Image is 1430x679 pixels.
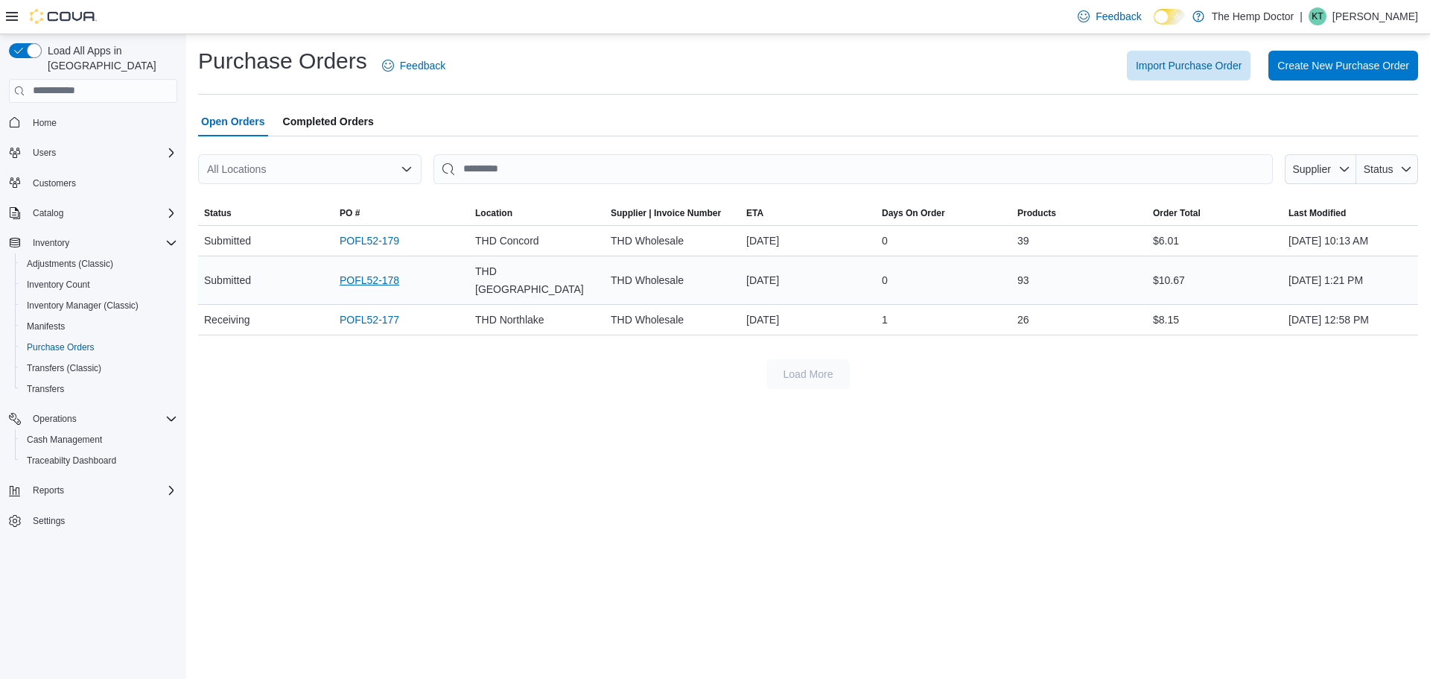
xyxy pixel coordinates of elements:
button: Cash Management [15,429,183,450]
span: 26 [1017,311,1029,329]
button: Supplier | Invoice Number [605,201,740,225]
a: POFL52-178 [340,271,399,289]
span: 39 [1017,232,1029,250]
span: Home [33,117,57,129]
button: Location [469,201,605,225]
span: Users [27,144,177,162]
button: PO # [334,201,469,225]
button: Adjustments (Classic) [15,253,183,274]
a: Cash Management [21,431,108,449]
a: Home [27,114,63,132]
button: Operations [3,408,183,429]
span: Submitted [204,271,251,289]
button: Products [1011,201,1147,225]
span: Status [1364,163,1394,175]
button: Settings [3,510,183,531]
div: [DATE] [740,305,876,335]
button: Status [198,201,334,225]
div: Kyle Trask [1309,7,1326,25]
a: Feedback [1072,1,1147,31]
span: Reports [33,484,64,496]
span: Adjustments (Classic) [27,258,113,270]
button: Supplier [1285,154,1356,184]
span: Import Purchase Order [1136,58,1242,73]
button: Reports [27,481,70,499]
span: Transfers [27,383,64,395]
span: ETA [746,207,763,219]
div: [DATE] 1:21 PM [1283,265,1418,295]
span: Feedback [400,58,445,73]
span: Traceabilty Dashboard [27,455,116,467]
div: $8.15 [1147,305,1283,335]
span: Open Orders [201,107,265,136]
button: Customers [3,172,183,194]
p: The Hemp Doctor [1212,7,1294,25]
span: Operations [27,410,177,428]
button: Create New Purchase Order [1268,51,1418,80]
button: Operations [27,410,83,428]
span: Catalog [33,207,63,219]
span: Purchase Orders [27,341,95,353]
a: POFL52-179 [340,232,399,250]
span: Purchase Orders [21,338,177,356]
button: Inventory [27,234,75,252]
div: $10.67 [1147,265,1283,295]
span: Cash Management [21,431,177,449]
span: Reports [27,481,177,499]
span: Operations [33,413,77,425]
span: Last Modified [1288,207,1346,219]
div: THD Wholesale [605,265,740,295]
button: Transfers [15,379,183,399]
span: Feedback [1096,9,1141,24]
span: Receiving [204,311,250,329]
button: Traceabilty Dashboard [15,450,183,471]
p: [PERSON_NAME] [1332,7,1418,25]
div: $6.01 [1147,226,1283,256]
span: Completed Orders [283,107,374,136]
span: 1 [882,311,888,329]
button: Users [3,142,183,163]
span: Traceabilty Dashboard [21,452,177,470]
button: ETA [740,201,876,225]
span: Supplier | Invoice Number [611,207,721,219]
a: Manifests [21,318,71,335]
span: Create New Purchase Order [1277,58,1409,73]
span: Inventory [33,237,69,249]
span: Settings [33,515,65,527]
span: PO # [340,207,360,219]
div: [DATE] [740,265,876,295]
span: Settings [27,511,177,530]
button: Import Purchase Order [1127,51,1251,80]
div: THD Wholesale [605,305,740,335]
img: Cova [30,9,97,24]
button: Users [27,144,62,162]
span: Load More [784,367,833,382]
h1: Purchase Orders [198,46,367,76]
span: Supplier [1293,163,1331,175]
div: [DATE] 12:58 PM [1283,305,1418,335]
a: Feedback [376,51,451,80]
button: Load More [766,359,850,389]
span: Status [204,207,232,219]
input: Dark Mode [1154,9,1185,25]
span: THD [GEOGRAPHIC_DATA] [475,262,599,298]
div: Location [475,207,512,219]
span: THD Concord [475,232,539,250]
a: Traceabilty Dashboard [21,452,122,470]
span: Order Total [1153,207,1201,219]
button: Home [3,112,183,133]
span: Inventory Manager (Classic) [21,297,177,315]
button: Reports [3,480,183,501]
button: Catalog [3,203,183,224]
span: KT [1312,7,1323,25]
a: Transfers [21,380,70,398]
span: Transfers [21,380,177,398]
div: [DATE] [740,226,876,256]
span: Transfers (Classic) [27,362,101,374]
span: Inventory [27,234,177,252]
button: Transfers (Classic) [15,358,183,379]
a: Purchase Orders [21,338,101,356]
div: THD Wholesale [605,226,740,256]
button: Inventory Manager (Classic) [15,295,183,316]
